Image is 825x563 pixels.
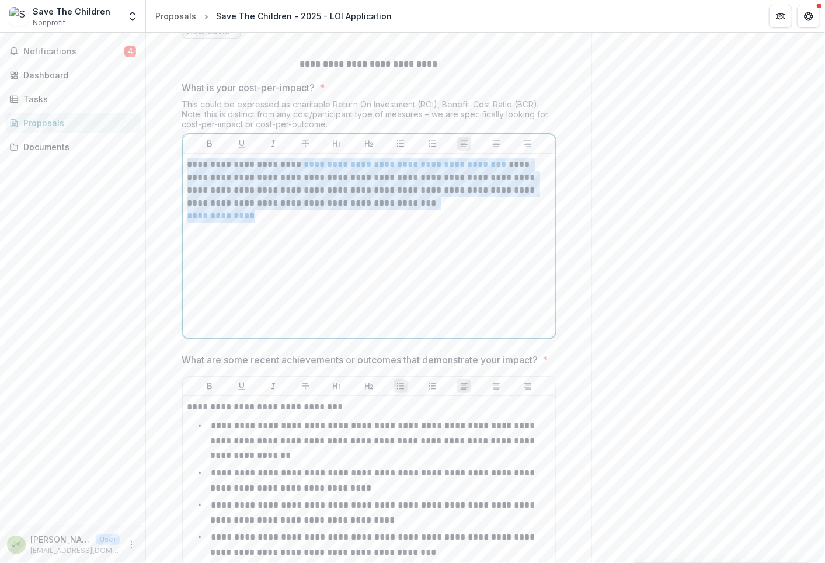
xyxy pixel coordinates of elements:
[5,42,141,61] button: Notifications4
[298,137,312,151] button: Strike
[330,379,344,393] button: Heading 1
[203,137,217,151] button: Bold
[155,10,196,22] div: Proposals
[426,379,440,393] button: Ordered List
[362,137,376,151] button: Heading 2
[182,99,556,134] div: This could be expressed as charitable Return On Investment (ROI), Benefit-Cost Ratio (BCR). Note:...
[5,137,141,157] a: Documents
[521,379,535,393] button: Align Right
[769,5,792,28] button: Partners
[124,538,138,552] button: More
[521,137,535,151] button: Align Right
[394,137,408,151] button: Bullet List
[235,379,249,393] button: Underline
[23,141,131,153] div: Documents
[33,5,110,18] div: Save The Children
[266,137,280,151] button: Italicize
[5,65,141,85] a: Dashboard
[124,46,136,57] span: 4
[266,379,280,393] button: Italicize
[23,93,131,105] div: Tasks
[489,137,503,151] button: Align Center
[216,10,392,22] div: Save The Children - 2025 - LOI Application
[96,534,120,545] p: User
[182,353,538,367] p: What are some recent achievements or outcomes that demonstrate your impact?
[33,18,65,28] span: Nonprofit
[9,7,28,26] img: Save The Children
[182,81,315,95] p: What is your cost-per-impact?
[151,8,201,25] a: Proposals
[235,137,249,151] button: Underline
[23,69,131,81] div: Dashboard
[457,379,471,393] button: Align Left
[394,379,408,393] button: Bullet List
[489,379,503,393] button: Align Center
[330,137,344,151] button: Heading 1
[5,89,141,109] a: Tasks
[30,545,120,556] p: [EMAIL_ADDRESS][DOMAIN_NAME]
[124,5,141,28] button: Open entity switcher
[362,379,376,393] button: Heading 2
[797,5,820,28] button: Get Help
[426,137,440,151] button: Ordered List
[298,379,312,393] button: Strike
[23,117,131,129] div: Proposals
[151,8,396,25] nav: breadcrumb
[12,541,21,548] div: Jennifer Katzner <jkatzner@savechildren.org>
[203,379,217,393] button: Bold
[457,137,471,151] button: Align Left
[5,113,141,133] a: Proposals
[30,533,91,545] p: [PERSON_NAME] <[EMAIL_ADDRESS][DOMAIN_NAME]>
[23,47,124,57] span: Notifications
